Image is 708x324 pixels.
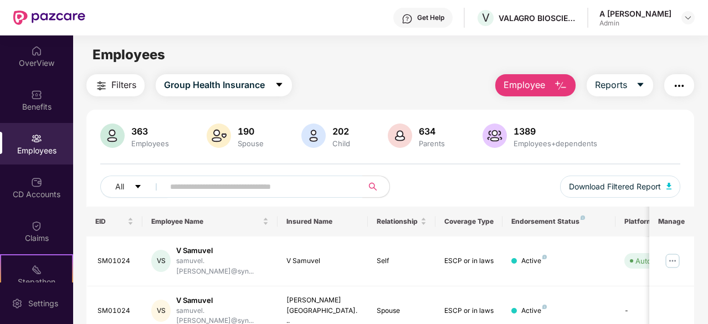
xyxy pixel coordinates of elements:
div: ESCP or in laws [444,256,494,266]
img: svg+xml;base64,PHN2ZyB4bWxucz0iaHR0cDovL3d3dy53My5vcmcvMjAwMC9zdmciIHdpZHRoPSI4IiBoZWlnaHQ9IjgiIH... [581,215,585,220]
div: Self [377,256,427,266]
button: Employee [495,74,576,96]
img: svg+xml;base64,PHN2ZyB4bWxucz0iaHR0cDovL3d3dy53My5vcmcvMjAwMC9zdmciIHdpZHRoPSIyNCIgaGVpZ2h0PSIyNC... [673,79,686,92]
span: Relationship [377,217,418,226]
div: A [PERSON_NAME] [599,8,671,19]
img: svg+xml;base64,PHN2ZyB4bWxucz0iaHR0cDovL3d3dy53My5vcmcvMjAwMC9zdmciIHdpZHRoPSI4IiBoZWlnaHQ9IjgiIH... [542,305,547,309]
div: VS [151,300,171,322]
div: Settings [25,298,61,309]
div: VALAGRO BIOSCIENCES [499,13,576,23]
img: svg+xml;base64,PHN2ZyB4bWxucz0iaHR0cDovL3d3dy53My5vcmcvMjAwMC9zdmciIHhtbG5zOnhsaW5rPSJodHRwOi8vd3... [483,124,507,148]
div: Employees+dependents [511,139,599,148]
img: svg+xml;base64,PHN2ZyB4bWxucz0iaHR0cDovL3d3dy53My5vcmcvMjAwMC9zdmciIHhtbG5zOnhsaW5rPSJodHRwOi8vd3... [666,183,672,189]
th: Employee Name [142,207,278,236]
div: Active [521,306,547,316]
th: Coverage Type [435,207,503,236]
img: svg+xml;base64,PHN2ZyB4bWxucz0iaHR0cDovL3d3dy53My5vcmcvMjAwMC9zdmciIHhtbG5zOnhsaW5rPSJodHRwOi8vd3... [100,124,125,148]
th: Relationship [368,207,435,236]
img: svg+xml;base64,PHN2ZyBpZD0iRW1wbG95ZWVzIiB4bWxucz0iaHR0cDovL3d3dy53My5vcmcvMjAwMC9zdmciIHdpZHRoPS... [31,133,42,144]
div: Spouse [377,306,427,316]
th: Manage [649,207,694,236]
img: svg+xml;base64,PHN2ZyB4bWxucz0iaHR0cDovL3d3dy53My5vcmcvMjAwMC9zdmciIHhtbG5zOnhsaW5rPSJodHRwOi8vd3... [388,124,412,148]
img: svg+xml;base64,PHN2ZyB4bWxucz0iaHR0cDovL3d3dy53My5vcmcvMjAwMC9zdmciIHdpZHRoPSIyNCIgaGVpZ2h0PSIyNC... [95,79,108,92]
img: svg+xml;base64,PHN2ZyBpZD0iQmVuZWZpdHMiIHhtbG5zPSJodHRwOi8vd3d3LnczLm9yZy8yMDAwL3N2ZyIgd2lkdGg9Ij... [31,89,42,100]
div: 634 [417,126,447,137]
div: SM01024 [98,306,134,316]
span: caret-down [275,80,284,90]
img: svg+xml;base64,PHN2ZyB4bWxucz0iaHR0cDovL3d3dy53My5vcmcvMjAwMC9zdmciIHdpZHRoPSIyMSIgaGVpZ2h0PSIyMC... [31,264,42,275]
span: Filters [111,78,136,92]
button: Group Health Insurancecaret-down [156,74,292,96]
div: SM01024 [98,256,134,266]
div: Child [330,139,352,148]
img: svg+xml;base64,PHN2ZyB4bWxucz0iaHR0cDovL3d3dy53My5vcmcvMjAwMC9zdmciIHhtbG5zOnhsaW5rPSJodHRwOi8vd3... [554,79,567,92]
img: svg+xml;base64,PHN2ZyB4bWxucz0iaHR0cDovL3d3dy53My5vcmcvMjAwMC9zdmciIHhtbG5zOnhsaW5rPSJodHRwOi8vd3... [301,124,326,148]
img: svg+xml;base64,PHN2ZyBpZD0iQ0RfQWNjb3VudHMiIGRhdGEtbmFtZT0iQ0QgQWNjb3VudHMiIHhtbG5zPSJodHRwOi8vd3... [31,177,42,188]
img: svg+xml;base64,PHN2ZyBpZD0iU2V0dGluZy0yMHgyMCIgeG1sbnM9Imh0dHA6Ly93d3cudzMub3JnLzIwMDAvc3ZnIiB3aW... [12,298,23,309]
div: Employees [129,139,171,148]
div: Auto Verified [635,255,680,266]
img: svg+xml;base64,PHN2ZyB4bWxucz0iaHR0cDovL3d3dy53My5vcmcvMjAwMC9zdmciIHhtbG5zOnhsaW5rPSJodHRwOi8vd3... [207,124,231,148]
span: Employees [93,47,165,63]
span: search [362,182,384,191]
img: svg+xml;base64,PHN2ZyBpZD0iRHJvcGRvd24tMzJ4MzIiIHhtbG5zPSJodHRwOi8vd3d3LnczLm9yZy8yMDAwL3N2ZyIgd2... [684,13,692,22]
button: Download Filtered Report [560,176,681,198]
div: Active [521,256,547,266]
div: 190 [235,126,266,137]
span: All [115,181,124,193]
th: Insured Name [278,207,368,236]
img: New Pazcare Logo [13,11,85,25]
div: V Samuvel [286,256,359,266]
th: EID [86,207,143,236]
div: Stepathon [1,276,72,287]
div: Endorsement Status [511,217,606,226]
div: Get Help [417,13,444,22]
div: Parents [417,139,447,148]
div: ESCP or in laws [444,306,494,316]
div: samuvel.[PERSON_NAME]@syn... [176,256,269,277]
div: Spouse [235,139,266,148]
img: svg+xml;base64,PHN2ZyBpZD0iSG9tZSIgeG1sbnM9Imh0dHA6Ly93d3cudzMub3JnLzIwMDAvc3ZnIiB3aWR0aD0iMjAiIG... [31,45,42,56]
span: caret-down [134,183,142,192]
div: Admin [599,19,671,28]
div: 202 [330,126,352,137]
button: Allcaret-down [100,176,168,198]
span: caret-down [636,80,645,90]
div: 1389 [511,126,599,137]
div: VS [151,250,171,272]
button: Reportscaret-down [587,74,653,96]
span: V [482,11,490,24]
img: manageButton [664,252,681,270]
span: Employee Name [151,217,260,226]
img: svg+xml;base64,PHN2ZyB4bWxucz0iaHR0cDovL3d3dy53My5vcmcvMjAwMC9zdmciIHdpZHRoPSI4IiBoZWlnaHQ9IjgiIH... [542,255,547,259]
div: V Samuvel [176,245,269,256]
div: 363 [129,126,171,137]
span: Download Filtered Report [569,181,661,193]
img: svg+xml;base64,PHN2ZyBpZD0iQ2xhaW0iIHhtbG5zPSJodHRwOi8vd3d3LnczLm9yZy8yMDAwL3N2ZyIgd2lkdGg9IjIwIi... [31,220,42,232]
span: Group Health Insurance [164,78,265,92]
div: V Samuvel [176,295,269,306]
span: Employee [504,78,545,92]
span: Reports [595,78,627,92]
img: svg+xml;base64,PHN2ZyBpZD0iSGVscC0zMngzMiIgeG1sbnM9Imh0dHA6Ly93d3cudzMub3JnLzIwMDAvc3ZnIiB3aWR0aD... [402,13,413,24]
button: search [362,176,390,198]
span: EID [95,217,126,226]
div: Platform Status [624,217,685,226]
button: Filters [86,74,145,96]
